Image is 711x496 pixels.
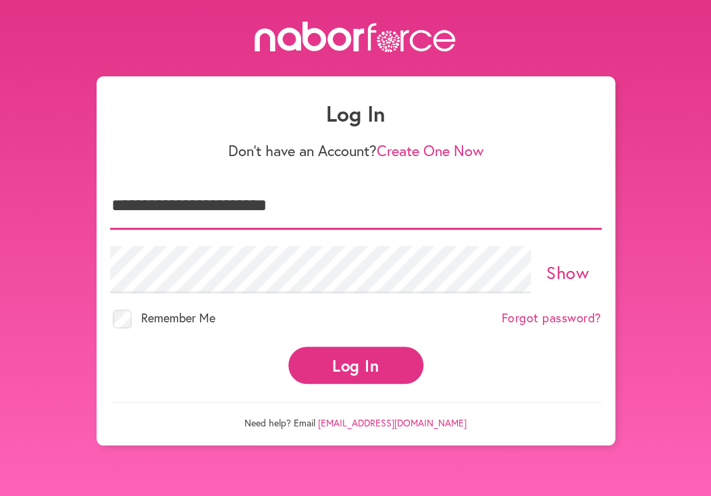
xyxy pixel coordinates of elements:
span: Remember Me [141,309,215,326]
a: Forgot password? [502,311,602,326]
a: [EMAIL_ADDRESS][DOMAIN_NAME] [318,416,467,429]
a: Create One Now [377,141,483,160]
a: Show [546,261,589,284]
p: Need help? Email [110,402,602,429]
p: Don't have an Account? [110,142,602,159]
h1: Log In [110,101,602,126]
button: Log In [288,347,423,384]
